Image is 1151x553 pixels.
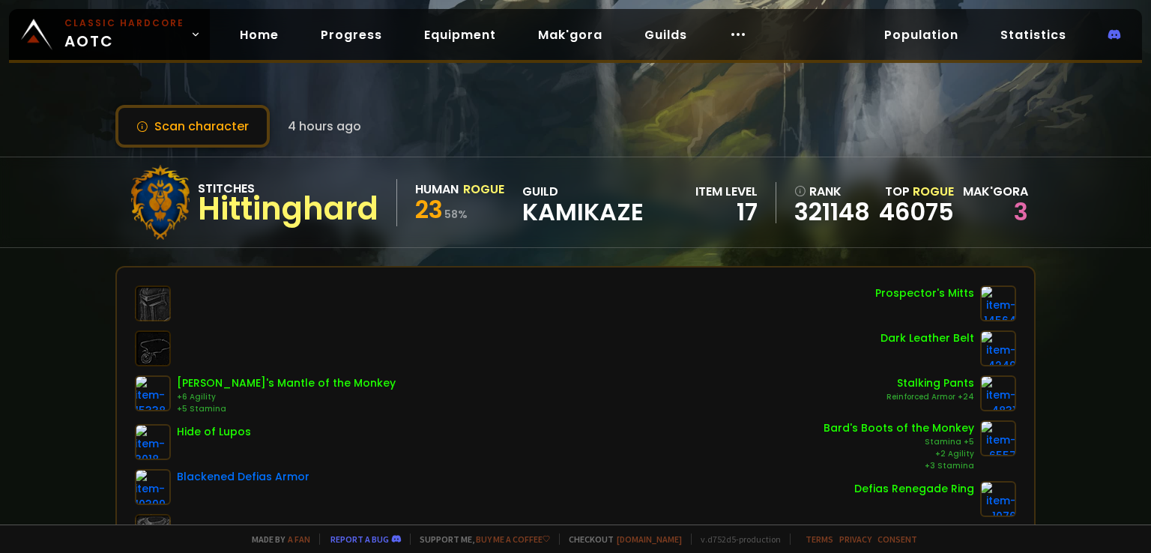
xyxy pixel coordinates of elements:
a: Terms [806,534,833,545]
img: item-3018 [135,424,171,460]
div: Top [879,182,954,201]
button: Scan character [115,105,270,148]
span: AOTC [64,16,184,52]
div: Mak'gora [963,182,1028,201]
img: item-4249 [980,330,1016,366]
div: Reinforced Armor +24 [886,391,974,403]
span: v. d752d5 - production [691,534,781,545]
div: rank [794,182,870,201]
div: Stitches [198,179,378,198]
span: 4 hours ago [288,117,361,136]
img: item-14564 [980,285,1016,321]
a: Progress [309,19,394,50]
div: Hittinghard [198,198,378,220]
span: 23 [415,193,443,226]
img: item-15338 [135,375,171,411]
img: item-4831 [980,375,1016,411]
div: Human [415,180,459,199]
div: +3 Stamina [824,460,974,472]
div: 3 [963,201,1028,223]
div: Stalking Pants [886,375,974,391]
a: [DOMAIN_NAME] [617,534,682,545]
div: Rogue [463,180,504,199]
div: Defias Renegade Ring [854,481,974,497]
div: guild [522,182,644,223]
span: Kamikaze [522,201,644,223]
div: Stamina +5 [824,436,974,448]
div: +5 Stamina [177,403,396,415]
div: Hide of Lupos [177,424,251,440]
a: Consent [877,534,917,545]
a: Privacy [839,534,871,545]
div: Bard's Boots of the Monkey [824,420,974,436]
a: Report a bug [330,534,389,545]
a: 46075 [879,195,954,229]
a: Population [872,19,970,50]
span: Support me, [410,534,550,545]
a: Statistics [988,19,1078,50]
a: Guilds [632,19,699,50]
div: item level [695,182,758,201]
div: +2 Agility [824,448,974,460]
a: a fan [288,534,310,545]
small: Classic Hardcore [64,16,184,30]
img: item-10399 [135,469,171,505]
a: Buy me a coffee [476,534,550,545]
a: Equipment [412,19,508,50]
div: Dark Leather Belt [880,330,974,346]
a: 321148 [794,201,870,223]
div: +6 Agility [177,391,396,403]
div: [PERSON_NAME]'s Mantle of the Monkey [177,375,396,391]
span: Made by [243,534,310,545]
div: Blackened Defias Armor [177,469,309,485]
span: Rogue [913,183,954,200]
span: Checkout [559,534,682,545]
a: Home [228,19,291,50]
div: Prospector's Mitts [875,285,974,301]
img: item-1076 [980,481,1016,517]
small: 58 % [444,207,468,222]
a: Classic HardcoreAOTC [9,9,210,60]
div: 17 [695,201,758,223]
img: item-6557 [980,420,1016,456]
a: Mak'gora [526,19,614,50]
